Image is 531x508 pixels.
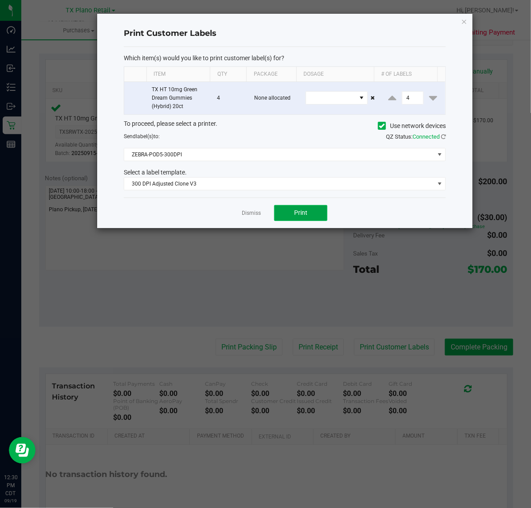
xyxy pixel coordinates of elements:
[136,133,153,140] span: label(s)
[9,437,35,464] iframe: Resource center
[124,28,446,39] h4: Print Customer Labels
[117,168,452,177] div: Select a label template.
[378,121,446,131] label: Use network devices
[124,148,434,161] span: ZEBRA-POD5-300DPI
[296,67,374,82] th: Dosage
[294,209,307,216] span: Print
[212,82,249,115] td: 4
[124,133,160,140] span: Send to:
[374,67,438,82] th: # of labels
[124,178,434,190] span: 300 DPI Adjusted Clone V3
[413,133,440,140] span: Connected
[242,209,261,217] a: Dismiss
[274,205,327,221] button: Print
[246,67,296,82] th: Package
[146,67,210,82] th: Item
[386,133,446,140] span: QZ Status:
[210,67,246,82] th: Qty
[124,54,446,62] p: Which item(s) would you like to print customer label(s) for?
[117,119,452,132] div: To proceed, please select a printer.
[249,82,301,115] td: None allocated
[146,82,212,115] td: TX HT 10mg Green Dream Gummies (Hybrid) 20ct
